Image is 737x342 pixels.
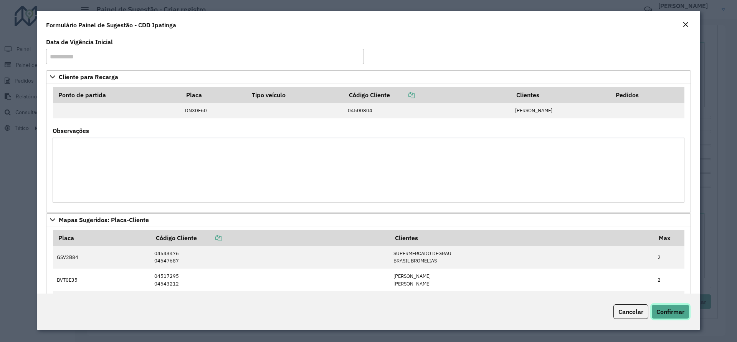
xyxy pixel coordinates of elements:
td: 04514811 04544245 04546855 [150,291,390,322]
label: Observações [53,126,89,135]
div: Cliente para Recarga [46,83,691,213]
th: Clientes [511,87,610,103]
a: Copiar [390,91,415,99]
td: 04543476 04547687 [150,246,390,269]
span: Cliente para Recarga [59,74,118,80]
td: [PERSON_NAME] [511,103,610,118]
label: Data de Vigência Inicial [46,37,113,46]
button: Close [680,20,691,30]
em: Fechar [682,22,689,28]
button: Confirmar [651,304,689,319]
td: [PERSON_NAME] [PERSON_NAME] [390,269,654,291]
th: Placa [181,87,246,103]
td: 04517295 04543212 [150,269,390,291]
th: Pedidos [611,87,684,103]
th: Ponto de partida [53,87,181,103]
td: 3 [654,291,684,322]
span: Cancelar [618,308,643,315]
th: Clientes [390,230,654,246]
h4: Formulário Painel de Sugestão - CDD Ipatinga [46,20,176,30]
td: BVW2H54 [53,291,150,322]
th: Max [654,230,684,246]
th: Placa [53,230,150,246]
td: 2 [654,269,684,291]
td: SUPERMERCADO DEGRAU BRASIL BROMELIAS [390,246,654,269]
td: BVT0E35 [53,269,150,291]
button: Cancelar [613,304,648,319]
a: Mapas Sugeridos: Placa-Cliente [46,213,691,226]
span: Mapas Sugeridos: Placa-Cliente [59,217,149,223]
a: Cliente para Recarga [46,70,691,83]
span: Confirmar [656,308,684,315]
th: Tipo veículo [246,87,344,103]
td: 2 [654,246,684,269]
th: Código Cliente [150,230,390,246]
a: Copiar [197,234,221,242]
th: Código Cliente [344,87,511,103]
td: [PERSON_NAME] DA S LC COMéRCIO DE BEBID ZE DA BREJA [390,291,654,322]
td: 04500804 [344,103,511,118]
td: GSV2B84 [53,246,150,269]
td: DNX0F60 [181,103,246,118]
